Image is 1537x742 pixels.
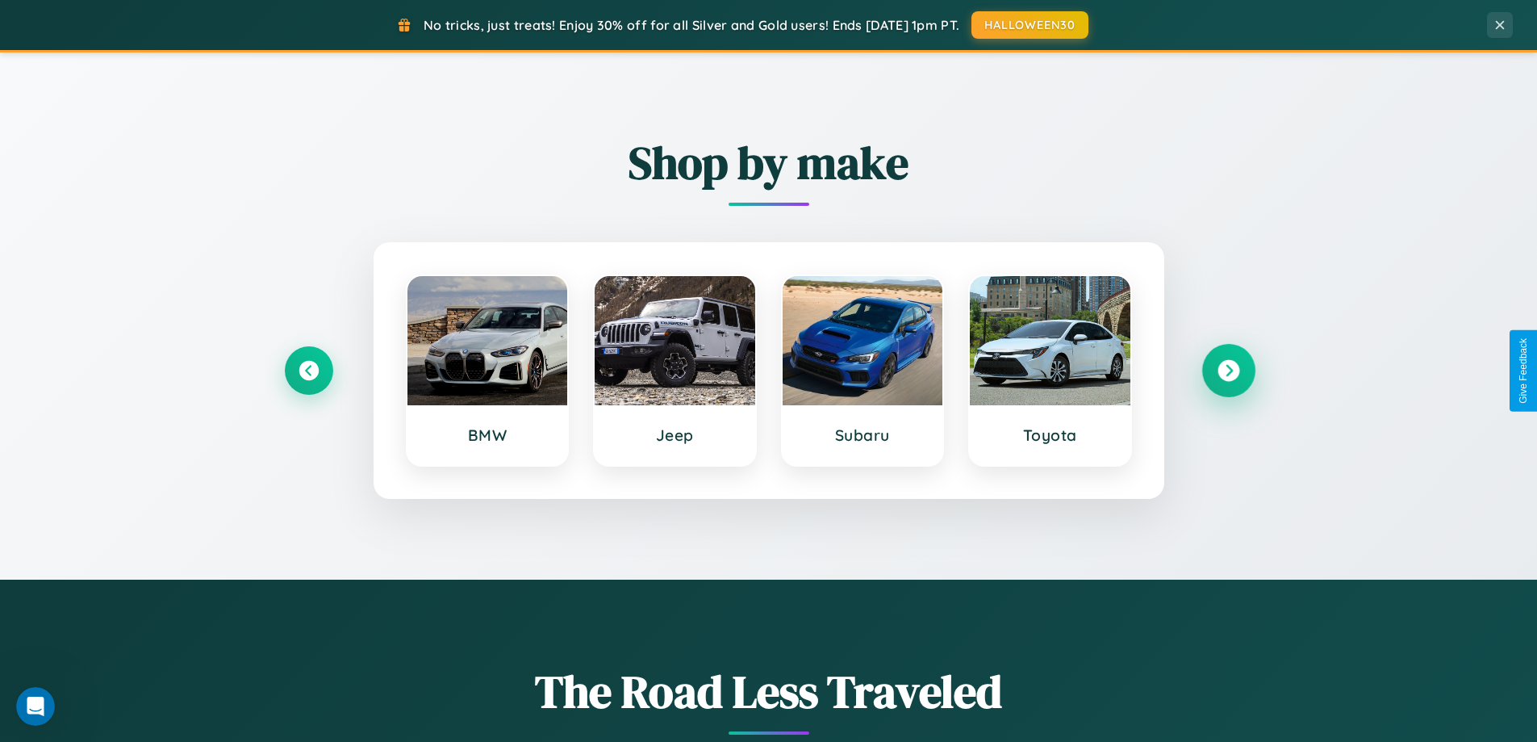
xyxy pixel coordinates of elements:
h3: Jeep [611,425,739,445]
h2: Shop by make [285,132,1253,194]
iframe: Intercom live chat [16,687,55,726]
span: No tricks, just treats! Enjoy 30% off for all Silver and Gold users! Ends [DATE] 1pm PT. [424,17,959,33]
h3: Subaru [799,425,927,445]
h1: The Road Less Traveled [285,660,1253,723]
h3: BMW [424,425,552,445]
h3: Toyota [986,425,1114,445]
div: Give Feedback [1518,338,1529,404]
button: HALLOWEEN30 [971,11,1088,39]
